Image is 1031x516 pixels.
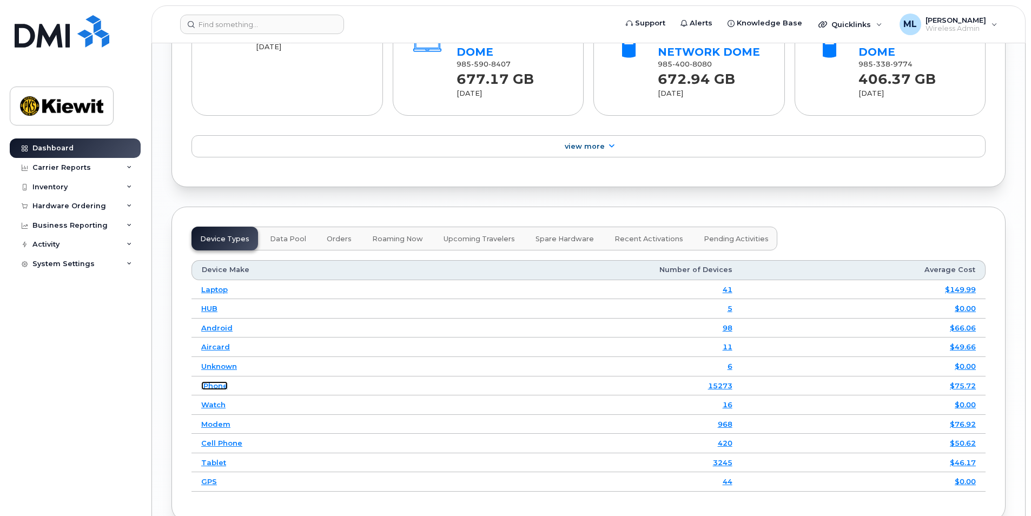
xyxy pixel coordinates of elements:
a: Laptop [201,285,228,294]
a: Alerts [673,12,720,34]
a: 420 [718,439,732,447]
strong: 677.17 GB [457,65,534,87]
a: 16 [723,400,732,409]
span: Data Pool [270,235,306,243]
span: 338 [873,60,890,68]
a: 3245 [713,458,732,467]
a: 5 [728,304,732,313]
span: 9774 [890,60,913,68]
a: View More [191,135,986,158]
span: Knowledge Base [737,18,802,29]
a: iPhone [201,381,228,390]
span: 985 [858,60,913,68]
a: Aircard [201,342,230,351]
span: 400 [672,60,690,68]
strong: 406.37 GB [858,65,936,87]
iframe: Messenger Launcher [984,469,1023,508]
a: $0.00 [955,362,976,371]
a: Support [618,12,673,34]
span: 8407 [488,60,511,68]
a: $0.00 [955,400,976,409]
a: $49.66 [950,342,976,351]
span: Quicklinks [831,20,871,29]
a: $76.92 [950,420,976,428]
a: HUB [201,304,217,313]
a: $75.72 [950,381,976,390]
span: Roaming Now [372,235,423,243]
span: Pending Activities [704,235,769,243]
a: 44 [723,477,732,486]
div: [DATE] [457,89,564,98]
a: 41 [723,285,732,294]
th: Device Make [191,260,424,280]
a: Cell Phone [201,439,242,447]
span: Orders [327,235,352,243]
a: Unknown [201,362,237,371]
span: Support [635,18,665,29]
a: $66.06 [950,323,976,332]
span: ML [903,18,917,31]
div: [DATE] [256,42,364,52]
a: Knowledge Base [720,12,810,34]
span: Recent Activations [614,235,683,243]
div: [DATE] [858,89,966,98]
div: Matthew Linderman [892,14,1005,35]
th: Average Cost [742,260,986,280]
a: Watch [201,400,226,409]
div: [DATE] [658,89,765,98]
a: Modem [201,420,230,428]
a: 98 [723,323,732,332]
span: Spare Hardware [536,235,594,243]
input: Find something... [180,15,344,34]
span: 590 [471,60,488,68]
div: Quicklinks [811,14,890,35]
span: [PERSON_NAME] [926,16,986,24]
a: GPS [201,477,217,486]
a: 15273 [708,381,732,390]
th: Number of Devices [424,260,742,280]
strong: 672.94 GB [658,65,735,87]
a: Android [201,323,233,332]
span: 985 [658,60,712,68]
a: $50.62 [950,439,976,447]
span: Alerts [690,18,712,29]
a: $149.99 [945,285,976,294]
a: $0.00 [955,304,976,313]
a: $46.17 [950,458,976,467]
a: $0.00 [955,477,976,486]
span: 8080 [690,60,712,68]
span: 985 [457,60,511,68]
a: Tablet [201,458,226,467]
span: View More [565,142,605,150]
a: 11 [723,342,732,351]
a: 6 [728,362,732,371]
a: 968 [718,420,732,428]
span: Wireless Admin [926,24,986,33]
span: Upcoming Travelers [444,235,515,243]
